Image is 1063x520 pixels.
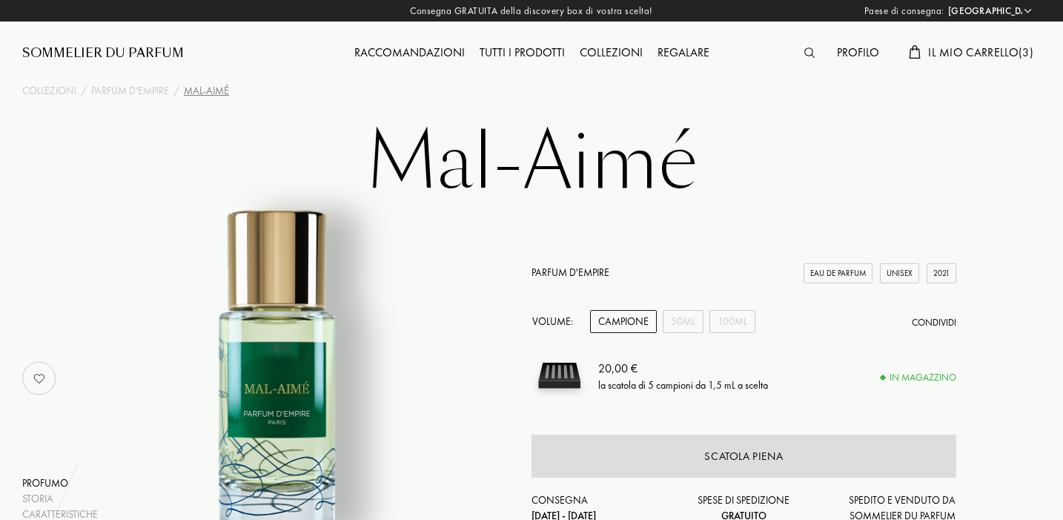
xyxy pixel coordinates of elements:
[531,348,587,404] img: sample box
[22,491,98,507] div: Storia
[590,310,657,333] div: Campione
[709,310,755,333] div: 100mL
[472,45,572,60] a: Tutti i prodotti
[22,83,76,99] a: Collezioni
[572,45,650,60] a: Collezioni
[881,370,956,385] div: In magazzino
[864,4,944,19] span: Paese di consegna:
[912,315,956,330] div: Condividi
[663,310,703,333] div: 50mL
[531,266,609,279] a: Parfum d'Empire
[598,359,768,377] div: 20,00 €
[184,83,229,99] div: Mal-Aimé
[161,122,902,203] h1: Mal-Aimé
[22,475,98,491] div: Profumo
[804,47,815,58] img: search_icn.svg
[928,45,1033,60] span: Il mio carrello ( 3 )
[909,45,921,59] img: cart.svg
[598,377,768,392] div: la scatola di 5 campioni da 1,5 mL a scelta
[880,263,919,283] div: Unisex
[24,363,54,393] img: no_like_p.png
[829,45,887,60] a: Profilo
[704,448,783,465] div: Scatola piena
[572,44,650,63] div: Collezioni
[650,45,717,60] a: Regalare
[829,44,887,63] div: Profilo
[472,44,572,63] div: Tutti i prodotti
[650,44,717,63] div: Regalare
[531,310,581,333] div: Volume:
[804,263,872,283] div: Eau de Parfum
[347,45,472,60] a: Raccomandazioni
[927,263,956,283] div: 2021
[173,83,179,99] div: /
[81,83,87,99] div: /
[347,44,472,63] div: Raccomandazioni
[91,83,169,99] a: Parfum d'Empire
[22,45,184,62] a: Sommelier du Parfum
